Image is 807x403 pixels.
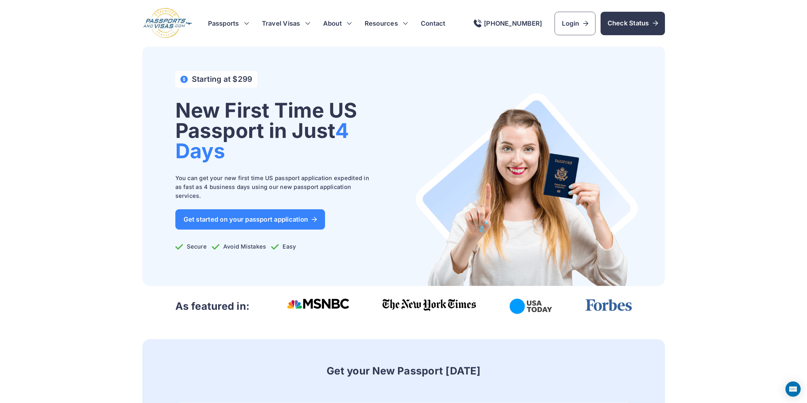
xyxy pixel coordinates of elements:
span: 4 Days [175,118,349,163]
h3: Passports [208,19,249,28]
img: The New York Times [382,299,477,311]
img: Forbes [585,299,632,311]
img: New First Time US Passport in Just 4 Days [415,93,638,286]
h3: Get your New Passport [DATE] [175,365,632,377]
h3: Resources [365,19,408,28]
a: Login [555,12,595,35]
a: Check Status [601,12,665,35]
h3: As featured in: [175,300,250,313]
img: Msnbc [287,299,349,309]
a: [PHONE_NUMBER] [474,20,542,27]
a: Contact [421,19,446,28]
h1: New First Time US Passport in Just [175,100,399,161]
p: Avoid Mistakes [212,242,266,251]
span: Get started on your passport application [184,216,317,223]
a: Get started on your passport application [175,209,325,230]
h3: Travel Visas [262,19,310,28]
img: Logo [142,8,193,39]
h4: Starting at $299 [192,75,252,84]
span: Check Status [608,19,658,28]
p: You can get your new first time US passport application expedited in as fast as 4 business days u... [175,174,372,200]
p: Easy [271,242,296,251]
div: Open Intercom Messenger [785,381,801,397]
img: USA Today [510,299,552,314]
p: Secure [175,242,207,251]
span: Login [562,19,588,28]
a: About [323,19,342,28]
